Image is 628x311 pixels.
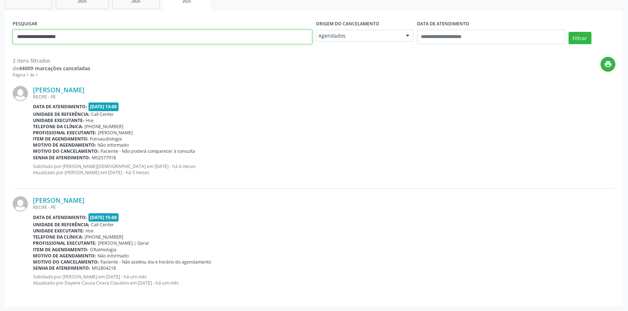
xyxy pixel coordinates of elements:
b: Senha de atendimento: [33,265,90,271]
button: print [600,57,615,72]
span: Paciente - Não poderá comparecer à consulta [100,148,195,154]
label: DATA DE ATENDIMENTO [417,18,469,30]
b: Item de agendamento: [33,247,88,253]
b: Motivo de agendamento: [33,253,96,259]
a: [PERSON_NAME] [33,196,84,204]
span: Oftalmologia [90,247,116,253]
b: Profissional executante: [33,240,96,246]
b: Motivo de agendamento: [33,142,96,148]
b: Data de atendimento: [33,104,87,110]
span: [PERSON_NAME] | Geral [98,240,149,246]
span: M02804218 [92,265,116,271]
b: Unidade executante: [33,117,84,123]
span: [PERSON_NAME] [98,130,133,136]
label: Origem do cancelamento [316,18,379,30]
b: Motivo do cancelamento: [33,148,99,154]
span: Hse [86,117,94,123]
b: Unidade de referência: [33,111,90,117]
a: [PERSON_NAME] [33,86,84,94]
b: Motivo do cancelamento: [33,259,99,265]
span: Não informado [98,142,129,148]
div: RECIFE - PE [33,204,615,210]
span: [DATE] 15:00 [88,213,119,222]
img: img [13,86,28,101]
div: Página 1 de 1 [13,72,90,78]
span: M02577918 [92,155,116,161]
strong: 44009 marcações canceladas [19,65,90,72]
p: Solicitado por [PERSON_NAME] em [DATE] - há um mês Atualizado por Dayene Cassia Cicera Claudino e... [33,274,615,286]
b: Item de agendamento: [33,136,88,142]
div: de [13,64,90,72]
div: 2 itens filtrados [13,57,90,64]
span: [DATE] 13:00 [88,102,119,111]
p: Solicitado por [PERSON_NAME][DEMOGRAPHIC_DATA] em [DATE] - há 6 meses Atualizado por [PERSON_NAME... [33,163,615,176]
span: [PHONE_NUMBER] [84,234,123,240]
span: Agendados [318,32,398,39]
span: Fonoaudiologia [90,136,122,142]
span: Paciente - Não aceitou dia e horário do agendamento [100,259,211,265]
label: PESQUISAR [13,18,37,30]
img: img [13,196,28,211]
span: Hse [86,228,94,234]
b: Senha de atendimento: [33,155,90,161]
button: Filtrar [569,32,591,44]
div: RECIFE - PE [33,94,615,100]
i: print [604,60,612,68]
b: Telefone da clínica: [33,234,83,240]
b: Unidade de referência: [33,222,90,228]
b: Profissional executante: [33,130,96,136]
span: Não informado [98,253,129,259]
span: Call Center [91,222,114,228]
b: Telefone da clínica: [33,123,83,130]
span: Call Center [91,111,114,117]
span: [PHONE_NUMBER] [84,123,123,130]
b: Data de atendimento: [33,214,87,220]
b: Unidade executante: [33,228,84,234]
